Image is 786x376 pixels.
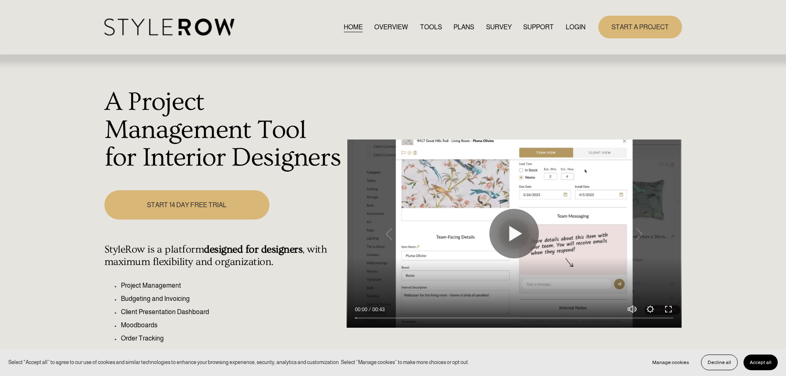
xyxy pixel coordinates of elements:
img: StyleRow [104,19,234,35]
a: TOOLS [420,21,442,33]
p: Budgeting and Invoicing [121,294,342,304]
a: START A PROJECT [598,16,682,38]
h4: StyleRow is a platform , with maximum flexibility and organization. [104,244,342,268]
span: Manage cookies [652,359,689,365]
strong: designed for designers [204,244,302,255]
span: Accept all [750,359,772,365]
div: Current time [355,305,369,314]
p: Project Management [121,281,342,291]
button: Play [489,209,539,258]
a: OVERVIEW [374,21,408,33]
p: Moodboards [121,320,342,330]
p: Client Presentation Dashboard [121,307,342,317]
a: PLANS [453,21,474,33]
span: Decline all [708,359,731,365]
input: Seek [355,315,673,321]
a: SURVEY [486,21,512,33]
span: SUPPORT [523,22,554,32]
button: Accept all [744,355,778,370]
a: folder dropdown [523,21,554,33]
div: Duration [369,305,387,314]
p: Order Tracking [121,333,342,343]
a: START 14 DAY FREE TRIAL [104,190,269,220]
h1: A Project Management Tool for Interior Designers [104,88,342,172]
a: HOME [344,21,363,33]
button: Manage cookies [646,355,695,370]
button: Decline all [701,355,738,370]
a: LOGIN [566,21,585,33]
p: Select “Accept all” to agree to our use of cookies and similar technologies to enhance your brows... [8,358,469,366]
